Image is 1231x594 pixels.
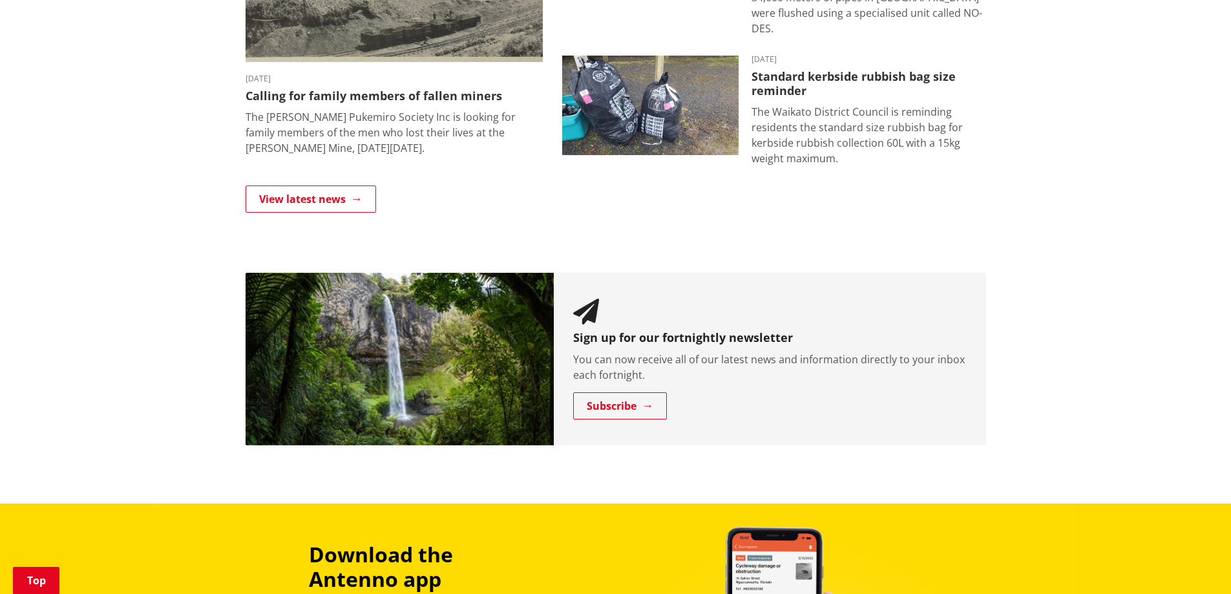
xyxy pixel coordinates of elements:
[246,186,376,213] a: View latest news
[752,104,986,166] p: The Waikato District Council is reminding residents the standard size rubbish bag for kerbside ru...
[246,109,543,156] p: The [PERSON_NAME] Pukemiro Society Inc is looking for family members of the men who lost their li...
[246,75,543,83] time: [DATE]
[573,352,967,383] p: You can now receive all of our latest news and information directly to your inbox each fortnight.
[573,331,967,345] h3: Sign up for our fortnightly newsletter
[1172,540,1218,586] iframe: Messenger Launcher
[13,567,59,594] a: Top
[246,89,543,103] h3: Calling for family members of fallen miners
[246,273,554,445] img: Newsletter banner
[562,56,986,166] a: [DATE] Standard kerbside rubbish bag size reminder The Waikato District Council is reminding resi...
[573,392,667,419] a: Subscribe
[309,542,543,592] h3: Download the Antenno app
[752,56,986,63] time: [DATE]
[562,56,739,155] img: 20250825_074435
[752,70,986,98] h3: Standard kerbside rubbish bag size reminder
